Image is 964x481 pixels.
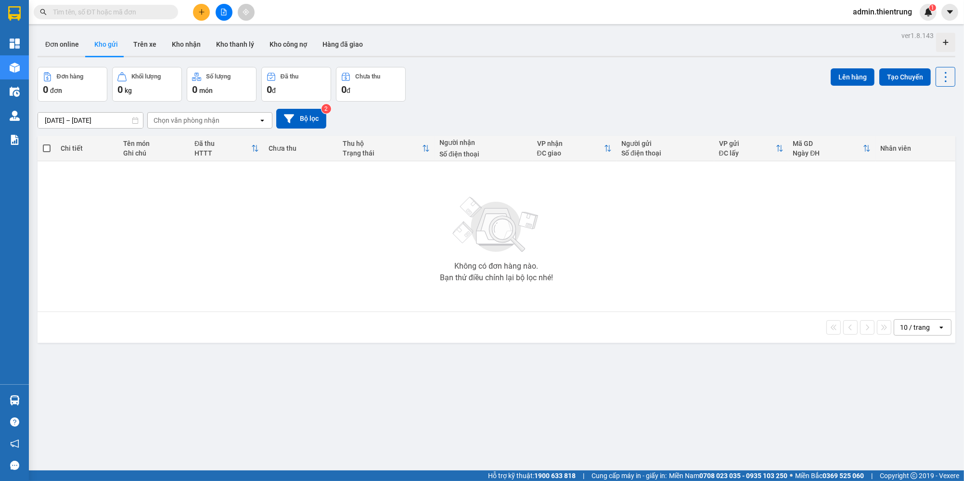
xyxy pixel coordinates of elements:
img: warehouse-icon [10,395,20,405]
svg: open [258,117,266,124]
span: đơn [50,87,62,94]
strong: 1900 633 818 [534,472,576,480]
span: Hỗ trợ kỹ thuật: [488,470,576,481]
span: message [10,461,19,470]
th: Toggle SortBy [788,136,876,161]
button: Bộ lọc [276,109,326,129]
div: Tên món [123,140,185,147]
div: Ghi chú [123,149,185,157]
button: file-add [216,4,232,21]
span: caret-down [946,8,954,16]
div: Ngày ĐH [793,149,863,157]
span: 0 [43,84,48,95]
button: Chưa thu0đ [336,67,406,102]
button: caret-down [941,4,958,21]
div: Thu hộ [343,140,422,147]
div: Trạng thái [343,149,422,157]
button: Trên xe [126,33,164,56]
img: warehouse-icon [10,111,20,121]
div: VP nhận [537,140,604,147]
th: Toggle SortBy [532,136,617,161]
span: question-circle [10,417,19,427]
div: Bạn thử điều chỉnh lại bộ lọc nhé! [440,274,553,282]
div: Chưa thu [355,73,380,80]
button: Tạo Chuyến [879,68,931,86]
span: đ [347,87,350,94]
div: Chưa thu [269,144,333,152]
sup: 2 [321,104,331,114]
span: 0 [192,84,197,95]
th: Toggle SortBy [714,136,788,161]
img: warehouse-icon [10,87,20,97]
span: Miền Bắc [795,470,864,481]
span: notification [10,439,19,448]
span: | [583,470,584,481]
span: món [199,87,213,94]
div: Khối lượng [131,73,161,80]
button: Đơn online [38,33,87,56]
span: ⚪️ [790,474,793,478]
button: Khối lượng0kg [112,67,182,102]
button: Kho gửi [87,33,126,56]
div: Đơn hàng [57,73,83,80]
button: Kho thanh lý [208,33,262,56]
div: Người gửi [621,140,709,147]
div: Đã thu [281,73,298,80]
div: Số điện thoại [439,150,527,158]
button: aim [238,4,255,21]
span: | [871,470,873,481]
span: 0 [267,84,272,95]
span: Cung cấp máy in - giấy in: [591,470,667,481]
img: svg+xml;base64,PHN2ZyBjbGFzcz0ibGlzdC1wbHVnX19zdmciIHhtbG5zPSJodHRwOi8vd3d3LnczLm9yZy8yMDAwL3N2Zy... [448,191,544,259]
span: aim [243,9,249,15]
span: plus [198,9,205,15]
div: VP gửi [719,140,776,147]
sup: 1 [929,4,936,11]
button: Kho nhận [164,33,208,56]
div: ĐC lấy [719,149,776,157]
img: solution-icon [10,135,20,145]
div: Chọn văn phòng nhận [154,116,219,125]
div: Đã thu [194,140,251,147]
strong: 0708 023 035 - 0935 103 250 [699,472,787,480]
span: Miền Nam [669,470,787,481]
span: file-add [220,9,227,15]
button: Số lượng0món [187,67,257,102]
div: ver 1.8.143 [901,30,934,41]
span: đ [272,87,276,94]
img: warehouse-icon [10,63,20,73]
button: Đã thu0đ [261,67,331,102]
button: Đơn hàng0đơn [38,67,107,102]
button: plus [193,4,210,21]
div: 10 / trang [900,323,930,332]
div: ĐC giao [537,149,604,157]
svg: open [938,324,945,331]
th: Toggle SortBy [338,136,435,161]
div: Không có đơn hàng nào. [454,262,538,270]
div: Người nhận [439,139,527,146]
span: copyright [911,472,917,479]
div: HTTT [194,149,251,157]
div: Tạo kho hàng mới [936,33,955,52]
div: Nhân viên [880,144,951,152]
button: Kho công nợ [262,33,315,56]
span: search [40,9,47,15]
input: Select a date range. [38,113,143,128]
span: 1 [931,4,934,11]
img: icon-new-feature [924,8,933,16]
div: Mã GD [793,140,863,147]
span: kg [125,87,132,94]
strong: 0369 525 060 [823,472,864,480]
img: logo-vxr [8,6,21,21]
button: Lên hàng [831,68,874,86]
th: Toggle SortBy [190,136,264,161]
input: Tìm tên, số ĐT hoặc mã đơn [53,7,167,17]
span: admin.thientrung [845,6,920,18]
button: Hàng đã giao [315,33,371,56]
div: Số lượng [206,73,231,80]
div: Số điện thoại [621,149,709,157]
img: dashboard-icon [10,39,20,49]
span: 0 [117,84,123,95]
span: 0 [341,84,347,95]
div: Chi tiết [61,144,114,152]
